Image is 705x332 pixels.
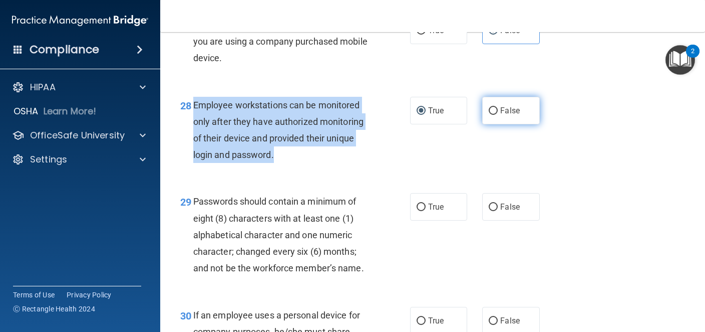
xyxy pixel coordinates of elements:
[417,107,426,115] input: True
[665,45,695,75] button: Open Resource Center, 2 new notifications
[30,129,125,141] p: OfficeSafe University
[428,202,444,212] span: True
[180,196,191,208] span: 29
[180,100,191,112] span: 28
[193,196,364,273] span: Passwords should contain a minimum of eight (8) characters with at least one (1) alphabetical cha...
[691,51,694,64] div: 2
[500,26,520,35] span: False
[180,310,191,322] span: 30
[500,202,520,212] span: False
[489,107,498,115] input: False
[14,105,39,117] p: OSHA
[489,317,498,325] input: False
[12,11,148,31] img: PMB logo
[428,106,444,115] span: True
[12,153,146,165] a: Settings
[193,20,368,63] span: It’s ok to text patients their ePHI so long as you are using a company purchased mobile device.
[428,316,444,325] span: True
[489,204,498,211] input: False
[30,43,99,57] h4: Compliance
[30,153,67,165] p: Settings
[13,304,95,314] span: Ⓒ Rectangle Health 2024
[193,100,364,160] span: Employee workstations can be monitored only after they have authorized monitoring of their device...
[30,81,56,93] p: HIPAA
[500,316,520,325] span: False
[428,26,444,35] span: True
[417,204,426,211] input: True
[500,106,520,115] span: False
[67,290,112,300] a: Privacy Policy
[44,105,97,117] p: Learn More!
[417,317,426,325] input: True
[13,290,55,300] a: Terms of Use
[12,129,146,141] a: OfficeSafe University
[12,81,146,93] a: HIPAA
